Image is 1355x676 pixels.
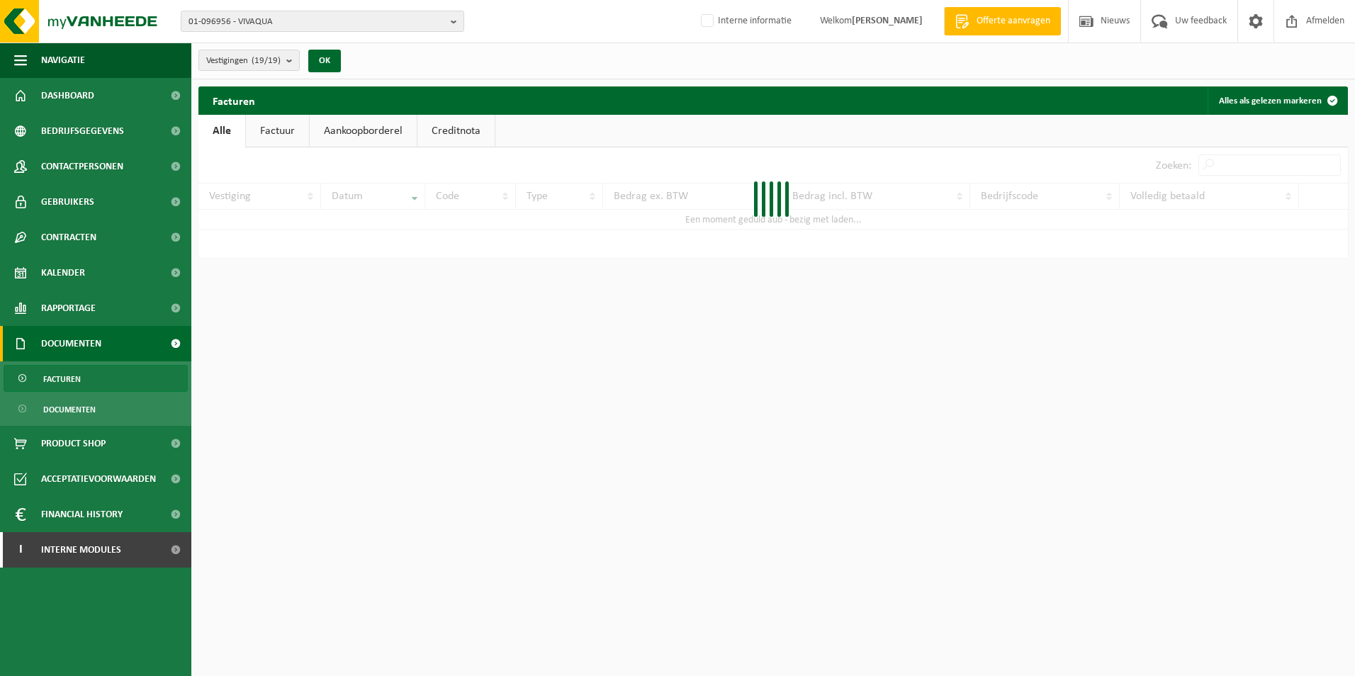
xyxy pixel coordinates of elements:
span: Facturen [43,366,81,393]
span: Contracten [41,220,96,255]
a: Documenten [4,395,188,422]
button: OK [308,50,341,72]
h2: Facturen [198,86,269,114]
button: Vestigingen(19/19) [198,50,300,71]
count: (19/19) [252,56,281,65]
span: Navigatie [41,43,85,78]
a: Factuur [246,115,309,147]
span: Documenten [43,396,96,423]
span: Vestigingen [206,50,281,72]
span: Interne modules [41,532,121,568]
span: Offerte aanvragen [973,14,1054,28]
span: Documenten [41,326,101,361]
a: Alle [198,115,245,147]
span: Dashboard [41,78,94,113]
span: Contactpersonen [41,149,123,184]
span: Acceptatievoorwaarden [41,461,156,497]
button: 01-096956 - VIVAQUA [181,11,464,32]
span: Financial History [41,497,123,532]
strong: [PERSON_NAME] [852,16,923,26]
a: Aankoopborderel [310,115,417,147]
span: Bedrijfsgegevens [41,113,124,149]
span: 01-096956 - VIVAQUA [189,11,445,33]
span: I [14,532,27,568]
a: Facturen [4,365,188,392]
a: Creditnota [417,115,495,147]
span: Rapportage [41,291,96,326]
a: Offerte aanvragen [944,7,1061,35]
span: Kalender [41,255,85,291]
button: Alles als gelezen markeren [1208,86,1346,115]
span: Product Shop [41,426,106,461]
span: Gebruikers [41,184,94,220]
label: Interne informatie [698,11,792,32]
